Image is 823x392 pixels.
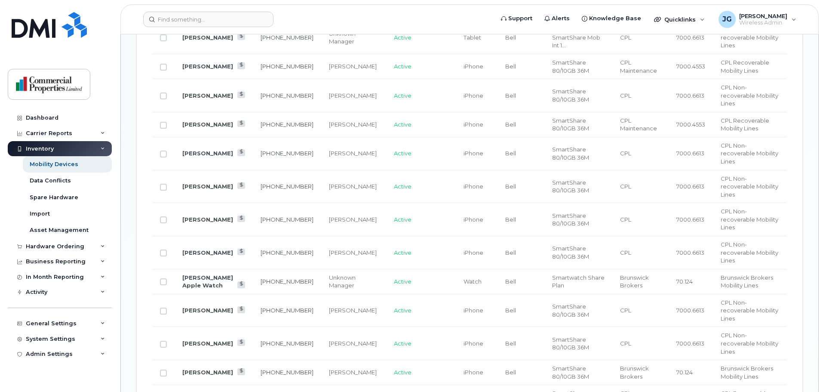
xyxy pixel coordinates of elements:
[552,146,589,161] span: SmartShare 80/10GB 36M
[505,278,516,285] span: Bell
[261,63,313,70] a: [PHONE_NUMBER]
[237,281,246,288] a: View Last Bill
[552,336,589,351] span: SmartShare 80/10GB 36M
[261,34,313,41] a: [PHONE_NUMBER]
[329,92,378,100] div: [PERSON_NAME]
[508,14,532,23] span: Support
[552,59,589,74] span: SmartShare 80/10GB 36M
[329,149,378,157] div: [PERSON_NAME]
[394,369,411,376] span: Active
[237,34,246,40] a: View Last Bill
[620,117,657,132] span: CPL Maintenance
[739,19,787,26] span: Wireless Admin
[739,12,787,19] span: [PERSON_NAME]
[505,216,516,223] span: Bell
[329,216,378,224] div: [PERSON_NAME]
[464,249,483,256] span: iPhone
[237,182,246,189] a: View Last Bill
[464,183,483,190] span: iPhone
[721,299,778,322] span: CPL Non-recoverable Mobility Lines
[237,149,246,156] a: View Last Bill
[182,92,233,99] a: [PERSON_NAME]
[505,369,516,376] span: Bell
[394,92,411,99] span: Active
[620,34,631,41] span: CPL
[394,216,411,223] span: Active
[721,142,778,165] span: CPL Non-recoverable Mobility Lines
[620,216,631,223] span: CPL
[464,278,482,285] span: Watch
[589,14,641,23] span: Knowledge Base
[394,307,411,314] span: Active
[182,150,233,157] a: [PERSON_NAME]
[505,183,516,190] span: Bell
[329,120,378,129] div: [PERSON_NAME]
[676,183,704,190] span: 7000.6613
[182,63,233,70] a: [PERSON_NAME]
[676,121,705,128] span: 7000.4553
[620,150,631,157] span: CPL
[552,274,605,289] span: Smartwatch Share Plan
[394,121,411,128] span: Active
[505,121,516,128] span: Bell
[464,307,483,314] span: iPhone
[329,274,378,290] div: Unknown Manager
[620,274,649,289] span: Brunswick Brokers
[676,92,704,99] span: 7000.6613
[620,59,657,74] span: CPL Maintenance
[261,216,313,223] a: [PHONE_NUMBER]
[464,121,483,128] span: iPhone
[237,306,246,313] a: View Last Bill
[620,183,631,190] span: CPL
[464,92,483,99] span: iPhone
[143,12,273,27] input: Find something...
[552,179,589,194] span: SmartShare 80/10GB 36M
[329,249,378,257] div: [PERSON_NAME]
[721,175,778,198] span: CPL Non-recoverable Mobility Lines
[261,369,313,376] a: [PHONE_NUMBER]
[721,208,778,231] span: CPL Non-recoverable Mobility Lines
[552,26,600,49] span: BYOD Corp SmartShare Mob Int 10
[329,182,378,191] div: [PERSON_NAME]
[182,369,233,376] a: [PERSON_NAME]
[721,117,769,132] span: CPL Recoverable Mobility Lines
[464,369,483,376] span: iPhone
[237,368,246,375] a: View Last Bill
[329,30,378,46] div: Unknown Manager
[237,249,246,255] a: View Last Bill
[394,183,411,190] span: Active
[394,340,411,347] span: Active
[329,340,378,348] div: [PERSON_NAME]
[664,16,696,23] span: Quicklinks
[676,340,704,347] span: 7000.6613
[721,365,773,380] span: Brunswick Brokers Mobility Lines
[505,249,516,256] span: Bell
[676,150,704,157] span: 7000.6613
[721,84,778,107] span: CPL Non-recoverable Mobility Lines
[182,34,233,41] a: [PERSON_NAME]
[552,212,589,227] span: SmartShare 80/10GB 36M
[576,10,647,27] a: Knowledge Base
[261,150,313,157] a: [PHONE_NUMBER]
[464,63,483,70] span: iPhone
[182,340,233,347] a: [PERSON_NAME]
[464,34,481,41] span: Tablet
[182,274,233,289] a: [PERSON_NAME] Apple Watch
[182,249,233,256] a: [PERSON_NAME]
[620,340,631,347] span: CPL
[261,249,313,256] a: [PHONE_NUMBER]
[620,365,649,380] span: Brunswick Brokers
[505,340,516,347] span: Bell
[261,278,313,285] a: [PHONE_NUMBER]
[394,249,411,256] span: Active
[676,307,704,314] span: 7000.6613
[721,26,778,49] span: CPL Non-recoverable Mobility Lines
[620,249,631,256] span: CPL
[721,274,773,289] span: Brunswick Brokers Mobility Lines
[552,365,589,380] span: SmartShare 80/10GB 36M
[552,245,589,260] span: SmartShare 80/10GB 36M
[261,307,313,314] a: [PHONE_NUMBER]
[648,11,711,28] div: Quicklinks
[722,14,732,25] span: JG
[552,88,589,103] span: SmartShare 80/10GB 36M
